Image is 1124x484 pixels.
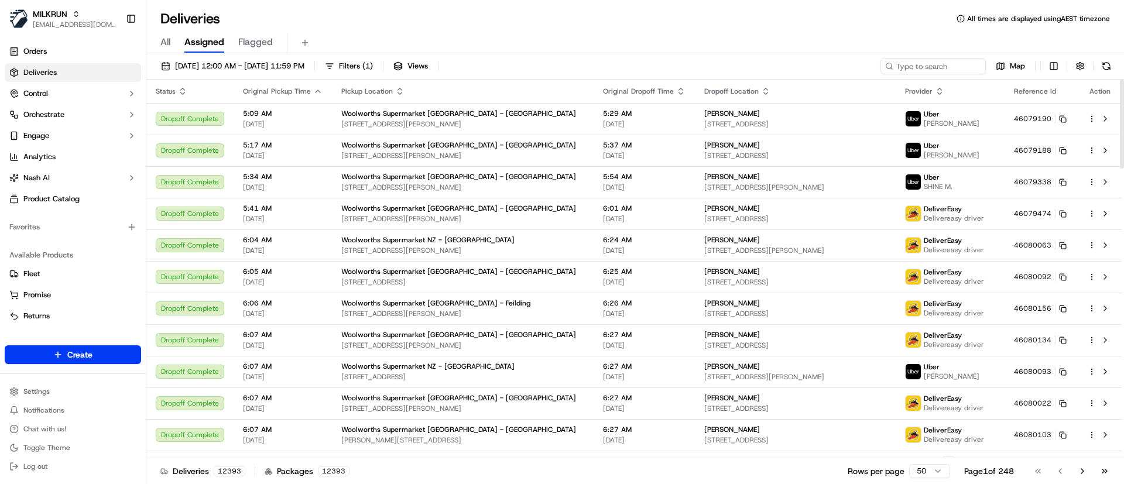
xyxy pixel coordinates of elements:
[924,372,979,381] span: [PERSON_NAME]
[704,362,760,371] span: [PERSON_NAME]
[704,151,886,160] span: [STREET_ADDRESS]
[603,435,686,445] span: [DATE]
[341,183,584,192] span: [STREET_ADDRESS][PERSON_NAME]
[243,109,323,118] span: 5:09 AM
[924,340,984,349] span: Delivereasy driver
[23,311,50,321] span: Returns
[5,218,141,236] div: Favorites
[704,109,760,118] span: [PERSON_NAME]
[214,466,245,476] div: 12393
[243,277,323,287] span: [DATE]
[704,235,760,245] span: [PERSON_NAME]
[924,141,940,150] span: Uber
[924,236,962,245] span: DeliverEasy
[1014,399,1067,408] button: 46080022
[156,87,176,96] span: Status
[906,174,921,190] img: uber-new-logo.jpeg
[924,119,979,128] span: [PERSON_NAME]
[341,277,584,287] span: [STREET_ADDRESS]
[23,269,40,279] span: Fleet
[704,267,760,276] span: [PERSON_NAME]
[906,396,921,411] img: delivereasy_logo.png
[5,126,141,145] button: Engage
[704,204,760,213] span: [PERSON_NAME]
[603,425,686,434] span: 6:27 AM
[341,372,584,382] span: [STREET_ADDRESS]
[341,404,584,413] span: [STREET_ADDRESS][PERSON_NAME]
[603,246,686,255] span: [DATE]
[906,238,921,253] img: delivereasy_logo.png
[243,330,323,339] span: 6:07 AM
[341,246,584,255] span: [STREET_ADDRESS][PERSON_NAME]
[906,269,921,284] img: delivereasy_logo.png
[1014,177,1067,187] button: 46079338
[1014,87,1056,96] span: Reference Id
[341,119,584,129] span: [STREET_ADDRESS][PERSON_NAME]
[243,404,323,413] span: [DATE]
[924,394,962,403] span: DeliverEasy
[23,152,56,162] span: Analytics
[1014,146,1067,155] button: 46079188
[318,466,349,476] div: 12393
[23,424,66,434] span: Chat with us!
[603,235,686,245] span: 6:24 AM
[704,87,759,96] span: Dropoff Location
[5,458,141,475] button: Log out
[603,362,686,371] span: 6:27 AM
[1014,367,1067,376] button: 46080093
[603,183,686,192] span: [DATE]
[704,372,886,382] span: [STREET_ADDRESS][PERSON_NAME]
[1014,241,1067,250] button: 46080063
[5,421,141,437] button: Chat with us!
[906,301,921,316] img: delivereasy_logo.png
[5,105,141,124] button: Orchestrate
[33,20,116,29] span: [EMAIL_ADDRESS][DOMAIN_NAME]
[243,267,323,276] span: 6:05 AM
[243,204,323,213] span: 5:41 AM
[5,440,141,456] button: Toggle Theme
[341,362,515,371] span: Woolworths Supermarket NZ - [GEOGRAPHIC_DATA]
[243,435,323,445] span: [DATE]
[339,61,373,71] span: Filters
[964,465,1014,477] div: Page 1 of 248
[341,309,584,318] span: [STREET_ADDRESS][PERSON_NAME]
[5,265,141,283] button: Fleet
[243,87,311,96] span: Original Pickup Time
[603,140,686,150] span: 5:37 AM
[23,443,70,452] span: Toggle Theme
[603,267,686,276] span: 6:25 AM
[704,435,886,445] span: [STREET_ADDRESS]
[243,214,323,224] span: [DATE]
[341,425,576,434] span: Woolworths Supermarket [GEOGRAPHIC_DATA] - [GEOGRAPHIC_DATA]
[603,204,686,213] span: 6:01 AM
[341,151,584,160] span: [STREET_ADDRESS][PERSON_NAME]
[1098,58,1115,74] button: Refresh
[704,425,760,434] span: [PERSON_NAME]
[341,109,576,118] span: Woolworths Supermarket [GEOGRAPHIC_DATA] - [GEOGRAPHIC_DATA]
[23,67,57,78] span: Deliveries
[5,42,141,61] a: Orders
[341,235,515,245] span: Woolworths Supermarket NZ - [GEOGRAPHIC_DATA]
[924,308,984,318] span: Delivereasy driver
[906,427,921,442] img: delivereasy_logo.png
[924,277,984,286] span: Delivereasy driver
[243,183,323,192] span: [DATE]
[341,393,576,403] span: Woolworths Supermarket [GEOGRAPHIC_DATA] - [GEOGRAPHIC_DATA]
[5,63,141,82] a: Deliveries
[5,402,141,418] button: Notifications
[341,341,584,350] span: [STREET_ADDRESS][PERSON_NAME]
[5,307,141,325] button: Returns
[991,58,1030,74] button: Map
[243,246,323,255] span: [DATE]
[341,172,576,181] span: Woolworths Supermarket [GEOGRAPHIC_DATA] - [GEOGRAPHIC_DATA]
[924,331,962,340] span: DeliverEasy
[1014,430,1067,440] button: 46080103
[23,173,50,183] span: Nash AI
[603,172,686,181] span: 5:54 AM
[603,372,686,382] span: [DATE]
[243,309,323,318] span: [DATE]
[924,362,940,372] span: Uber
[243,235,323,245] span: 6:04 AM
[341,267,576,276] span: Woolworths Supermarket [GEOGRAPHIC_DATA] - [GEOGRAPHIC_DATA]
[341,214,584,224] span: [STREET_ADDRESS][PERSON_NAME]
